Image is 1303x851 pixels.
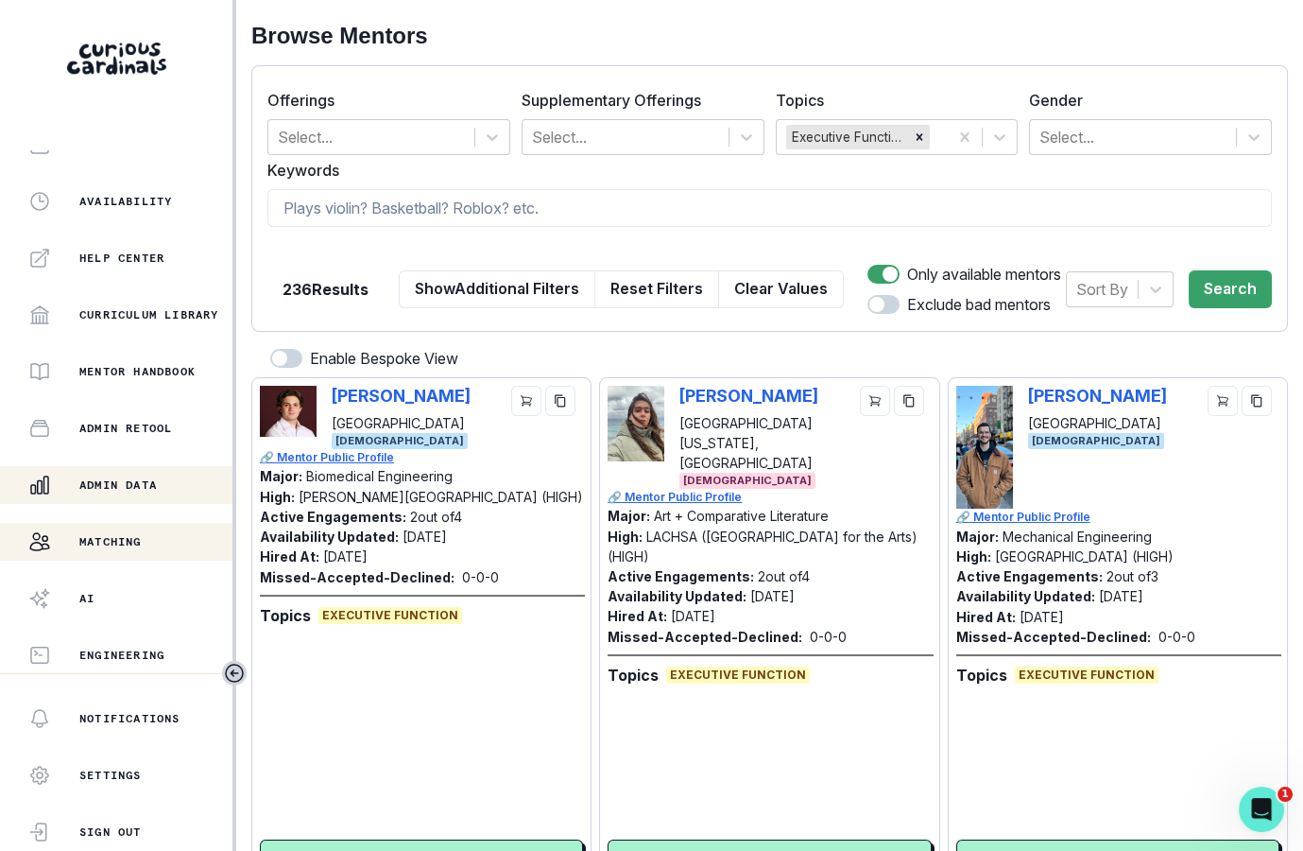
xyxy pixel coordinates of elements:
a: 🔗 Mentor Public Profile [956,509,1281,526]
p: LACHSA ([GEOGRAPHIC_DATA] for the Arts) (HIGH) [608,529,917,564]
label: Keywords [267,159,1260,182]
span: Executive Function [318,607,462,624]
button: copy [1242,386,1272,416]
p: Missed-Accepted-Declined: [260,567,454,587]
p: Exclude bad mentors [907,293,1051,316]
p: [PERSON_NAME] [332,386,471,406]
input: Plays violin? Basketball? Roblox? etc. [267,189,1272,227]
p: [PERSON_NAME] [1028,386,1167,406]
p: Mechanical Engineering [1003,529,1152,545]
h2: Browse Mentors [251,23,1288,50]
p: Enable Bespoke View [310,347,458,370]
p: Topics [956,664,1007,686]
p: Admin Retool [79,421,172,436]
p: Sign Out [79,825,142,840]
p: Major: [260,468,302,484]
p: Admin Data [79,478,157,493]
p: Major: [956,529,999,545]
button: Search [1189,270,1272,308]
p: [DATE] [323,548,368,564]
span: [DEMOGRAPHIC_DATA] [1028,433,1164,449]
p: 236 Results [283,278,369,301]
p: Hired At: [260,548,319,564]
p: Biomedical Engineering [306,468,453,484]
label: Gender [1029,89,1260,112]
p: Active Engagements: [608,568,754,584]
p: [GEOGRAPHIC_DATA] [332,413,471,433]
div: Remove Executive Function [909,125,930,149]
button: Clear Values [718,270,844,308]
p: Major: [608,508,650,524]
iframe: Intercom live chat [1239,787,1284,832]
button: cart [860,386,890,416]
p: [DATE] [1099,588,1143,604]
img: Picture of Elya Aboutboul [608,386,664,461]
span: [DEMOGRAPHIC_DATA] [679,473,815,489]
p: Availability Updated: [956,588,1095,604]
a: 🔗 Mentor Public Profile [608,489,933,506]
p: [GEOGRAPHIC_DATA] (HIGH) [995,548,1174,564]
img: Curious Cardinals Logo [67,43,166,75]
p: Topics [260,604,311,627]
button: cart [1208,386,1238,416]
span: [DEMOGRAPHIC_DATA] [332,433,468,449]
p: High: [608,529,643,545]
p: Help Center [79,251,164,266]
p: [DATE] [403,529,447,545]
label: Supplementary Offerings [522,89,753,112]
p: 2 out of 4 [758,568,810,584]
img: Picture of Mark DeMonte [260,386,317,438]
p: High: [956,548,991,564]
p: [DATE] [671,608,715,624]
p: Hired At: [956,609,1016,625]
p: [DATE] [750,588,795,604]
p: AI [79,591,94,606]
p: High: [260,489,295,505]
span: Executive Function [1015,667,1158,684]
a: 🔗 Mentor Public Profile [260,449,585,466]
p: Availability Updated: [260,529,399,545]
p: Engineering [79,648,164,663]
button: ShowAdditional Filters [399,270,595,308]
span: Executive Function [666,667,810,684]
p: Missed-Accepted-Declined: [608,627,802,647]
p: 0 - 0 - 0 [1158,627,1195,647]
button: Toggle sidebar [222,661,247,686]
p: 0 - 0 - 0 [462,567,499,587]
p: Matching [79,534,142,549]
p: Availability [79,194,172,209]
p: Availability Updated: [608,588,746,604]
p: [PERSON_NAME][GEOGRAPHIC_DATA] (HIGH) [299,489,583,505]
p: Settings [79,768,142,783]
div: Executive Function [786,125,909,149]
button: copy [894,386,924,416]
p: [DATE] [1020,609,1064,625]
p: Active Engagements: [956,568,1103,584]
label: Topics [776,89,1007,112]
button: Reset Filters [594,270,719,308]
p: Active Engagements: [260,509,406,525]
p: [GEOGRAPHIC_DATA][US_STATE], [GEOGRAPHIC_DATA] [679,413,851,473]
p: Missed-Accepted-Declined: [956,627,1151,647]
img: Picture of Dylan Sevenikar [956,386,1013,509]
p: Art + Comparative Literature [654,508,829,524]
p: 0 - 0 - 0 [810,627,847,647]
p: Topics [608,664,659,686]
p: Only available mentors [907,263,1061,286]
p: Notifications [79,711,180,726]
button: cart [511,386,541,416]
p: Curriculum Library [79,307,219,322]
label: Offerings [267,89,499,112]
p: 2 out of 4 [410,509,462,525]
span: 1 [1277,787,1293,802]
p: Hired At: [608,608,667,624]
p: 2 out of 3 [1106,568,1158,584]
button: copy [545,386,575,416]
p: [GEOGRAPHIC_DATA] [1028,413,1167,433]
p: [PERSON_NAME] [679,386,835,406]
p: Mentor Handbook [79,364,196,379]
